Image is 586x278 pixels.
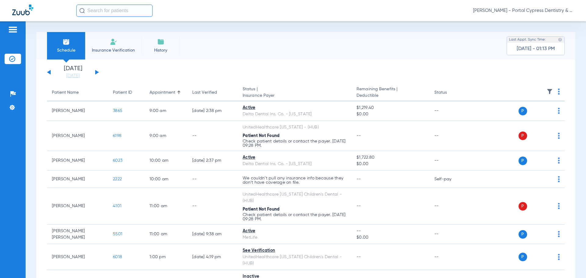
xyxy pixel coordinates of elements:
div: Last Verified [192,89,233,96]
div: UnitedHealthcare [US_STATE] - (HUB) [243,124,347,131]
td: -- [429,101,471,121]
span: P [519,132,527,140]
span: 5501 [113,232,122,236]
div: Active [243,105,347,111]
th: Status [429,84,471,101]
iframe: Chat Widget [555,249,586,278]
img: group-dot-blue.svg [558,231,560,237]
input: Search for patients [76,5,153,17]
div: UnitedHealthcare [US_STATE] Children's Dental - (HUB) [243,254,347,267]
span: History [146,47,175,53]
span: -- [356,177,361,181]
p: Check patient details or contact the payer. [DATE] 09:28 PM. [243,139,347,148]
span: 3865 [113,109,122,113]
p: We couldn’t pull any insurance info because they don’t have coverage on file. [243,176,347,185]
img: Search Icon [79,8,85,13]
td: Self-pay [429,171,471,188]
div: Delta Dental Ins. Co. - [US_STATE] [243,111,347,117]
span: P [519,253,527,261]
th: Remaining Benefits | [352,84,429,101]
img: last sync help info [558,38,562,42]
span: P [519,202,527,211]
div: Appointment [150,89,175,96]
img: filter.svg [547,88,553,95]
td: -- [429,151,471,171]
span: -- [356,134,361,138]
td: -- [429,225,471,244]
span: $0.00 [356,161,424,167]
img: Schedule [63,38,70,45]
div: MetLife [243,234,347,241]
span: [DATE] - 01:13 PM [517,46,555,52]
td: 10:00 AM [145,151,187,171]
span: P [519,157,527,165]
span: Last Appt. Sync Time: [509,37,546,43]
div: Active [243,228,347,234]
span: -- [356,228,424,234]
img: group-dot-blue.svg [558,176,560,182]
td: 9:00 AM [145,101,187,121]
img: Zuub Logo [12,5,33,15]
div: Patient Name [52,89,79,96]
td: [DATE] 4:19 PM [187,244,238,270]
span: 2222 [113,177,122,181]
p: Check patient details or contact the payer. [DATE] 09:28 PM. [243,213,347,221]
td: 9:00 AM [145,121,187,151]
td: -- [429,121,471,151]
div: Active [243,154,347,161]
span: $0.00 [356,234,424,241]
span: Insurance Payer [243,92,347,99]
div: Appointment [150,89,183,96]
span: $1,219.40 [356,105,424,111]
div: UnitedHealthcare [US_STATE] Children's Dental - (HUB) [243,191,347,204]
span: $1,722.80 [356,154,424,161]
td: [PERSON_NAME] [47,121,108,151]
div: Patient ID [113,89,132,96]
img: group-dot-blue.svg [558,108,560,114]
td: [PERSON_NAME] [47,188,108,225]
span: P [519,230,527,239]
td: -- [429,244,471,270]
li: [DATE] [55,66,91,79]
div: See Verification [243,247,347,254]
td: [PERSON_NAME] [PERSON_NAME] [47,225,108,244]
div: Patient ID [113,89,140,96]
td: 11:00 AM [145,188,187,225]
td: -- [187,171,238,188]
td: [PERSON_NAME] [47,171,108,188]
span: 6023 [113,158,122,163]
td: -- [187,188,238,225]
span: $0.00 [356,111,424,117]
td: 1:00 PM [145,244,187,270]
span: 6198 [113,134,121,138]
div: Patient Name [52,89,103,96]
img: group-dot-blue.svg [558,203,560,209]
td: [DATE] 9:38 AM [187,225,238,244]
img: group-dot-blue.svg [558,157,560,164]
img: group-dot-blue.svg [558,133,560,139]
td: [PERSON_NAME] [47,151,108,171]
span: 6018 [113,255,122,259]
span: Patient Not Found [243,134,280,138]
span: Schedule [52,47,81,53]
a: [DATE] [55,73,91,79]
span: -- [356,255,361,259]
span: -- [356,204,361,208]
img: hamburger-icon [8,26,18,33]
td: 10:00 AM [145,171,187,188]
td: [PERSON_NAME] [47,101,108,121]
td: -- [187,121,238,151]
div: Last Verified [192,89,217,96]
span: Patient Not Found [243,207,280,211]
td: 11:00 AM [145,225,187,244]
img: Manual Insurance Verification [110,38,117,45]
div: Delta Dental Ins. Co. - [US_STATE] [243,161,347,167]
td: [DATE] 2:37 PM [187,151,238,171]
span: P [519,107,527,115]
img: History [157,38,165,45]
td: [PERSON_NAME] [47,244,108,270]
img: group-dot-blue.svg [558,88,560,95]
th: Status | [238,84,352,101]
td: [DATE] 2:38 PM [187,101,238,121]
